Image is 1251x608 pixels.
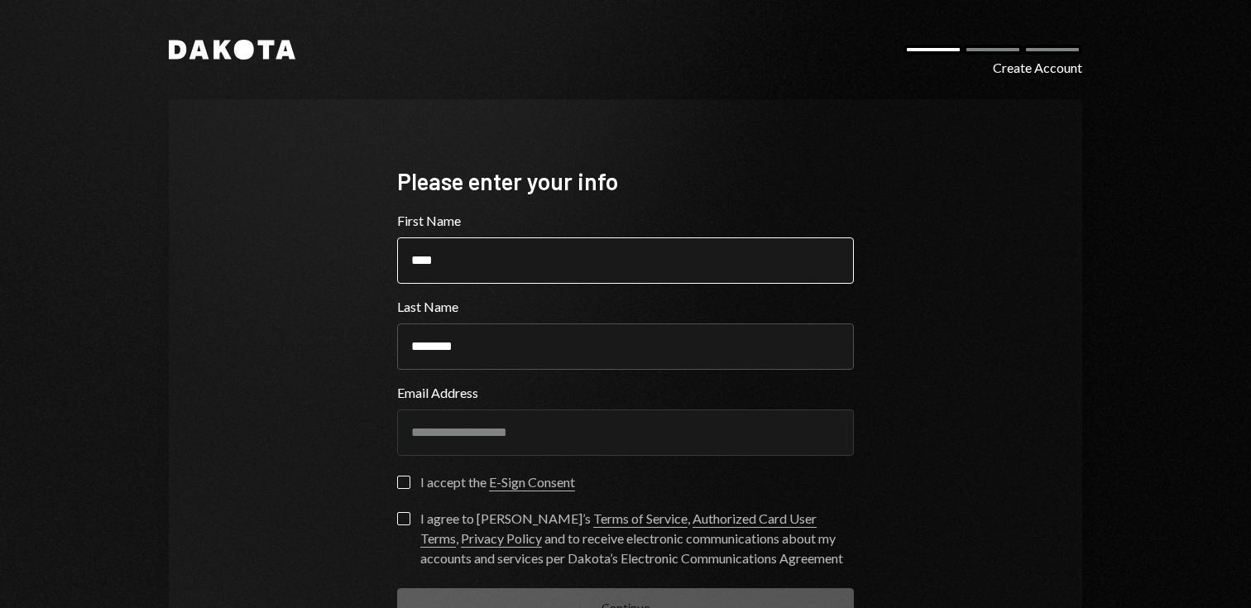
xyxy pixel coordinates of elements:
div: Please enter your info [397,165,854,198]
button: I accept the E-Sign Consent [397,476,410,489]
a: Terms of Service [593,510,688,528]
a: Privacy Policy [461,530,542,548]
button: I agree to [PERSON_NAME]’s Terms of Service, Authorized Card User Terms, Privacy Policy and to re... [397,512,410,525]
div: Create Account [993,58,1082,78]
label: Last Name [397,297,854,317]
label: Email Address [397,383,854,403]
a: Authorized Card User Terms [420,510,817,548]
label: First Name [397,211,854,231]
div: I accept the [420,472,575,492]
a: E-Sign Consent [489,474,575,491]
div: I agree to [PERSON_NAME]’s , , and to receive electronic communications about my accounts and ser... [420,509,854,568]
